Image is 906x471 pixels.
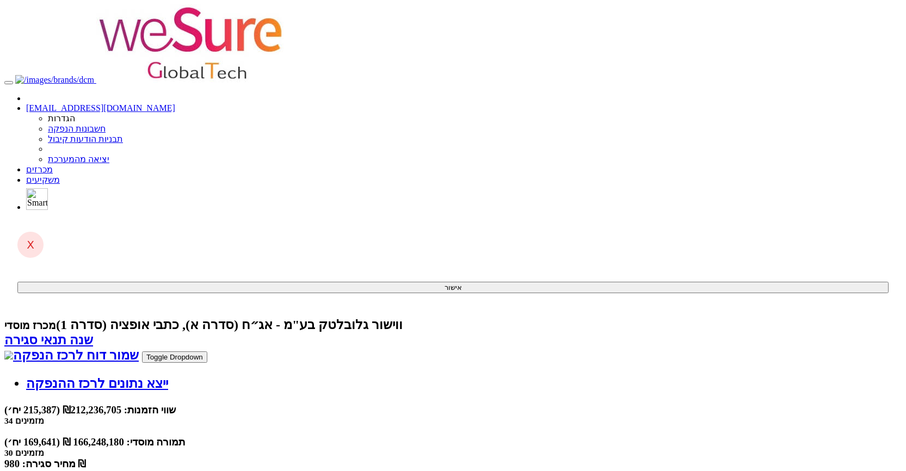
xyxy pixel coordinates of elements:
[48,113,902,123] li: הגדרות
[4,448,44,457] small: 30 מזמינים
[48,124,106,133] a: חשבונות הנפקה
[26,376,168,391] a: ייצא נתונים לרכז ההנפקה
[4,348,139,362] a: שמור דוח לרכז הנפקה
[4,317,902,332] div: ווישור גלובלטק בע"מ - אג״ח (סדרה א), כתבי אופציה (סדרה 1) - הנפקה לציבור
[4,333,93,347] a: שנה תנאי סגירה
[4,436,902,448] div: תמורה מוסדי: 166,248,180 ₪ (169,641 יח׳)
[146,353,203,361] span: Toggle Dropdown
[4,416,44,425] small: 34 מזמינים
[15,75,94,85] img: /images/brands/dcm
[4,458,902,470] div: מחיר סגירה: 980 ₪
[96,4,287,83] img: Auction Logo
[48,134,123,144] a: תבניות הודעות קיבול
[26,165,53,174] a: מכרזים
[4,319,56,331] small: מכרז מוסדי
[4,404,902,416] div: שווי הזמנות: ₪212,236,705 (215,387 יח׳)
[26,188,48,210] img: SmartBull Logo
[26,175,60,184] a: משקיעים
[48,154,109,164] a: יציאה מהמערכת
[17,282,889,293] button: אישור
[27,238,34,251] span: X
[142,351,207,363] button: Toggle Dropdown
[4,351,13,360] img: excel-file-white.png
[26,103,175,113] a: [EMAIL_ADDRESS][DOMAIN_NAME]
